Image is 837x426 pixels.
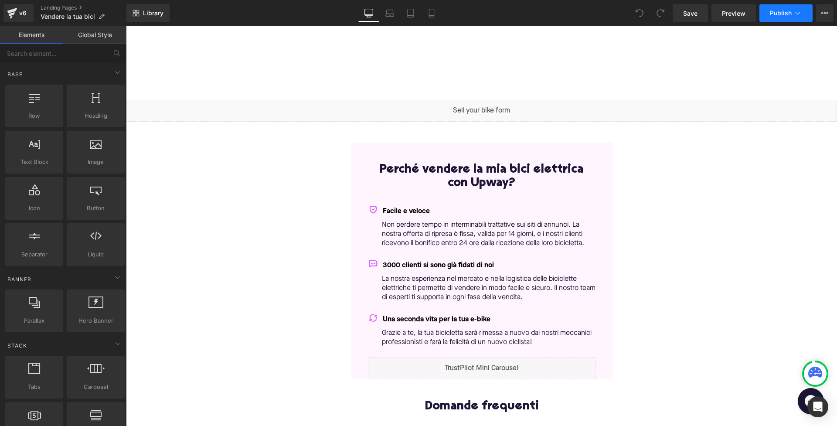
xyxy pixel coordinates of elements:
span: Preview [722,9,745,18]
span: Image [69,157,122,167]
span: Facile e veloce [257,182,304,189]
h2: Perché vendere la mia bici elettrica [242,137,470,151]
span: Base [7,70,24,78]
span: Library [143,9,163,17]
h2: Domande frequenti [188,374,524,388]
span: Icon [8,204,61,213]
a: Preview [711,4,756,22]
span: Vendere la tua bici [41,13,95,20]
a: Laptop [379,4,400,22]
span: Publish [770,10,792,17]
span: Liquid [69,250,122,259]
span: Stack [7,341,28,350]
span: Button [69,204,122,213]
a: Global Style [63,26,126,44]
span: Tabs [8,382,61,392]
button: Publish [759,4,813,22]
p: La nostra esperienza nel mercato e nella logistica delle biciclette elettriche ti permette di ven... [256,249,470,276]
button: Redo [652,4,669,22]
span: Hero Banner [69,316,122,325]
p: Grazie a te, la tua bicicletta sarà rimessa a nuovo dai nostri meccanici professionisti e farà la... [256,303,470,321]
span: Save [683,9,697,18]
a: v6 [3,4,34,22]
iframe: Gorgias live chat messenger [667,359,702,391]
span: Text Block [8,157,61,167]
a: New Library [126,4,170,22]
a: Tablet [400,4,421,22]
button: More [816,4,834,22]
span: Heading [69,111,122,120]
span: Separator [8,250,61,259]
button: Undo [631,4,648,22]
a: Mobile [421,4,442,22]
a: Landing Pages [41,4,126,11]
div: v6 [17,7,28,19]
span: Row [8,111,61,120]
span: Una seconda vita per la tua e-bike [257,290,364,297]
a: Desktop [358,4,379,22]
div: Open Intercom Messenger [807,396,828,417]
span: Banner [7,275,32,283]
h2: con Upway? [242,151,470,164]
span: Carousel [69,382,122,392]
p: Non perdere tempo in interminabili trattative sui siti di annunci. La nostra offerta di ripresa è... [256,194,470,222]
span: Parallax [8,316,61,325]
span: 3000 clienti si sono già fidati di noi [257,236,368,243]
